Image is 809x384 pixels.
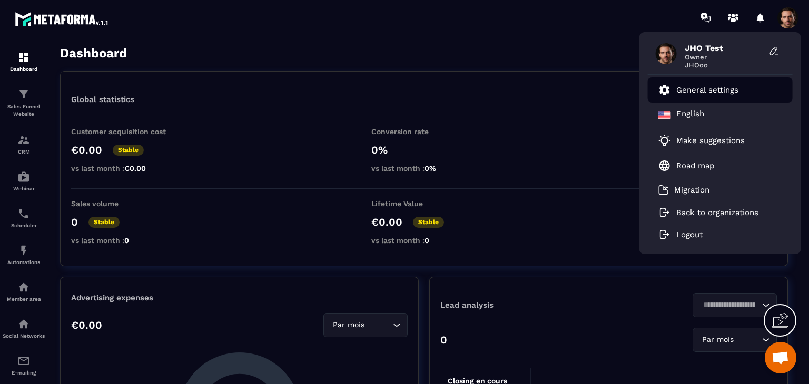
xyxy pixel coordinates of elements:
p: Advertising expenses [71,293,408,302]
a: emailemailE-mailing [3,347,45,383]
a: formationformationDashboard [3,43,45,80]
span: Par mois [699,334,736,346]
img: email [17,355,30,367]
p: Make suggestions [676,136,745,145]
p: Member area [3,296,45,302]
p: Lead analysis [440,300,609,310]
img: formation [17,134,30,146]
p: Global statistics [71,95,134,104]
a: Back to organizations [658,208,758,217]
a: formationformationCRM [3,126,45,163]
img: automations [17,170,30,183]
div: Search for option [693,328,777,352]
div: Search for option [693,293,777,317]
a: schedulerschedulerScheduler [3,199,45,236]
img: scheduler [17,207,30,220]
p: vs last month : [71,236,176,245]
span: JHOoo [685,61,764,69]
a: automationsautomationsWebinar [3,163,45,199]
p: E-mailing [3,370,45,376]
span: 0 [425,236,429,245]
a: General settings [658,84,738,96]
img: automations [17,244,30,257]
div: Search for option [323,313,408,337]
a: automationsautomationsAutomations [3,236,45,273]
span: 0 [124,236,129,245]
a: Make suggestions [658,134,769,147]
p: Automations [3,259,45,265]
p: 0 [71,216,78,228]
h3: Dashboard [60,46,127,60]
p: Stable [113,145,144,156]
p: Sales volume [71,199,176,208]
p: Stable [88,217,120,228]
a: formationformationSales Funnel Website [3,80,45,126]
p: €0.00 [371,216,402,228]
a: Migration [658,185,709,195]
p: Scheduler [3,223,45,228]
img: formation [17,51,30,64]
p: Webinar [3,186,45,191]
p: General settings [676,85,738,95]
span: Owner [685,53,764,61]
p: Conversion rate [371,127,477,136]
p: Road map [676,161,714,170]
p: 0% [371,144,477,156]
img: social-network [17,318,30,330]
input: Search for option [736,334,759,346]
p: Dashboard [3,66,45,72]
p: €0.00 [71,319,102,331]
p: vs last month : [71,164,176,173]
p: 0 [440,334,447,346]
img: formation [17,88,30,100]
img: logo [15,9,110,28]
img: automations [17,281,30,294]
p: Lifetime Value [371,199,477,208]
span: 0% [425,164,436,173]
p: Stable [413,217,444,228]
a: automationsautomationsMember area [3,273,45,310]
p: Logout [676,230,703,239]
a: social-networksocial-networkSocial Networks [3,310,45,347]
span: JHO Test [685,43,764,53]
input: Search for option [367,319,390,331]
p: Migration [674,185,709,195]
div: Mở cuộc trò chuyện [765,342,796,373]
span: Par mois [330,319,367,331]
span: €0.00 [124,164,146,173]
p: CRM [3,149,45,155]
p: €0.00 [71,144,102,156]
p: Back to organizations [676,208,758,217]
p: Customer acquisition cost [71,127,176,136]
input: Search for option [699,299,759,311]
p: vs last month : [371,164,477,173]
p: Social Networks [3,333,45,339]
p: English [676,109,704,122]
a: Road map [658,159,714,172]
p: vs last month : [371,236,477,245]
p: Sales Funnel Website [3,103,45,118]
